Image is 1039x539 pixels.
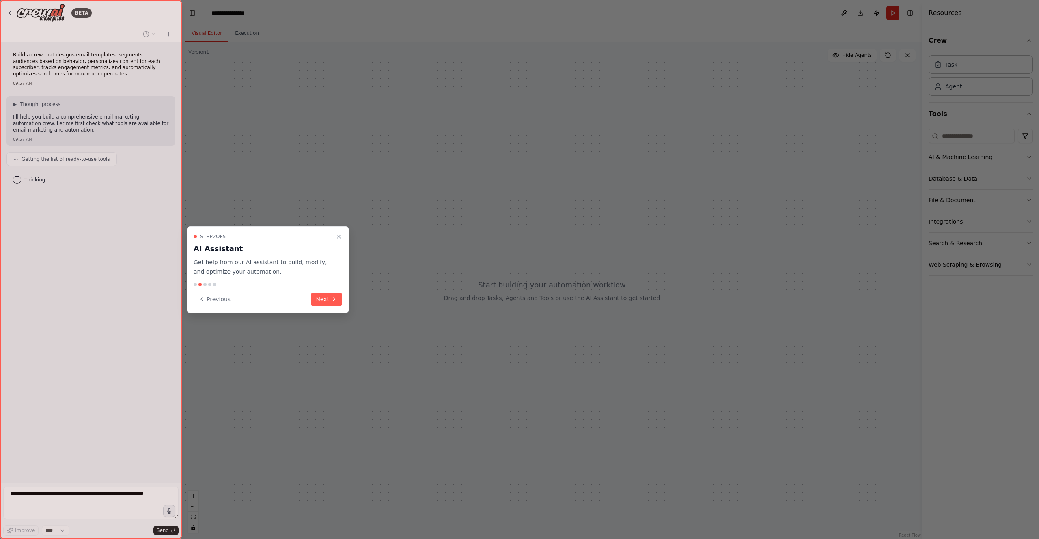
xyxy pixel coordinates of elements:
[311,293,342,306] button: Next
[194,293,235,306] button: Previous
[200,233,226,240] span: Step 2 of 5
[194,243,332,254] h3: AI Assistant
[194,258,332,276] p: Get help from our AI assistant to build, modify, and optimize your automation.
[334,232,344,241] button: Close walkthrough
[187,7,198,19] button: Hide left sidebar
